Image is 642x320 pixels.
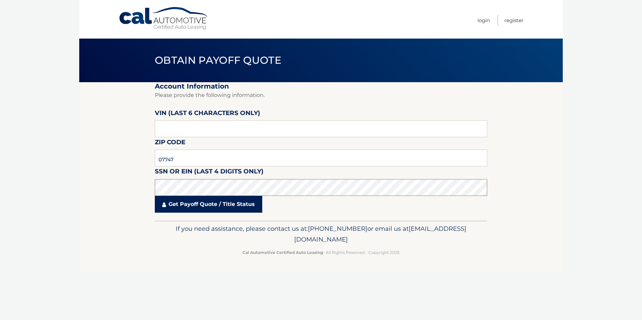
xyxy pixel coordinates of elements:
a: Register [504,15,523,26]
label: Zip Code [155,137,185,150]
a: Login [477,15,490,26]
h2: Account Information [155,82,487,91]
span: [PHONE_NUMBER] [308,225,367,232]
a: Cal Automotive [119,7,209,31]
p: Please provide the following information. [155,91,487,100]
strong: Cal Automotive Certified Auto Leasing [242,250,323,255]
p: If you need assistance, please contact us at: or email us at [159,223,483,245]
p: - All Rights Reserved - Copyright 2025 [159,249,483,256]
a: Get Payoff Quote / Title Status [155,196,262,213]
label: VIN (last 6 characters only) [155,108,260,120]
label: SSN or EIN (last 4 digits only) [155,166,264,179]
span: Obtain Payoff Quote [155,54,281,66]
